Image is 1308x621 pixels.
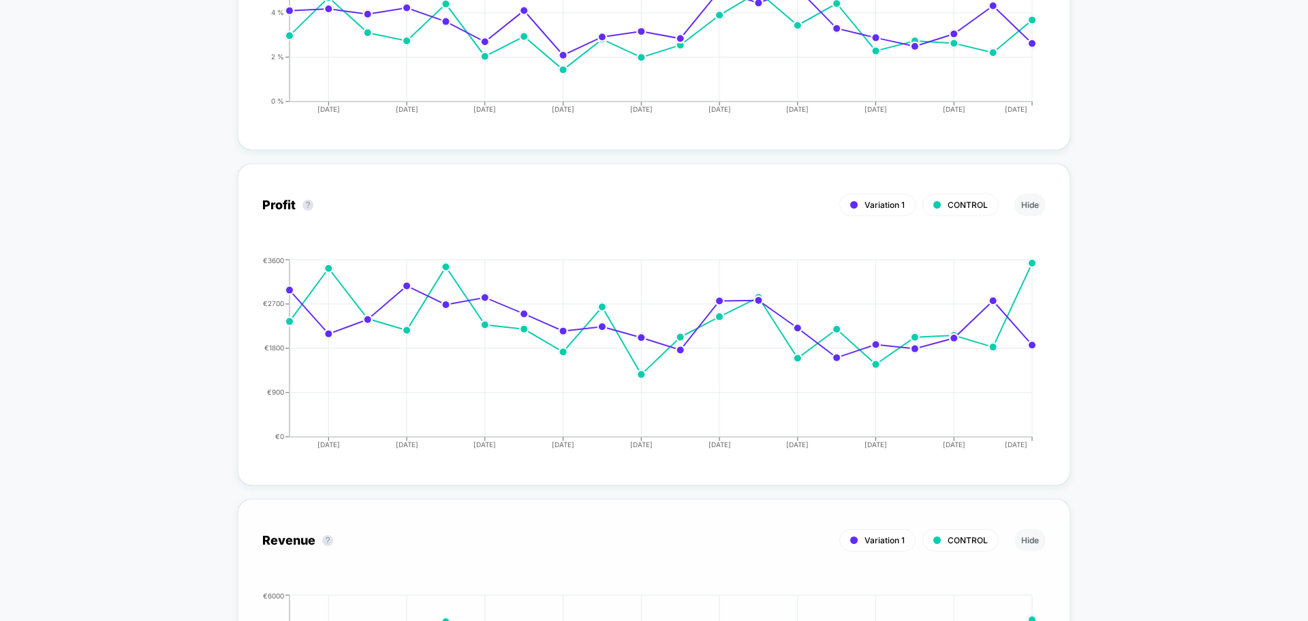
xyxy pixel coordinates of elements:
tspan: €2700 [263,299,284,307]
tspan: €6000 [263,591,284,599]
tspan: [DATE] [943,440,965,449]
tspan: [DATE] [630,105,653,113]
span: CONTROL [948,200,988,210]
tspan: 4 % [271,8,284,16]
tspan: €1800 [264,344,284,352]
tspan: [DATE] [552,105,574,113]
tspan: [DATE] [708,440,731,449]
span: CONTROL [948,535,988,545]
tspan: [DATE] [865,105,887,113]
tspan: [DATE] [317,105,339,113]
button: Hide [1014,529,1046,551]
tspan: [DATE] [552,440,574,449]
span: Variation 1 [865,535,905,545]
tspan: [DATE] [786,105,809,113]
button: Hide [1014,194,1046,216]
tspan: €3600 [263,256,284,264]
tspan: [DATE] [708,105,731,113]
tspan: [DATE] [395,440,418,449]
button: ? [322,535,333,546]
span: Variation 1 [865,200,905,210]
tspan: [DATE] [1006,440,1028,449]
button: ? [302,200,313,211]
div: PROFIT [249,256,1032,461]
tspan: 0 % [271,97,284,105]
tspan: [DATE] [1006,105,1028,113]
tspan: [DATE] [786,440,809,449]
tspan: [DATE] [473,440,496,449]
tspan: [DATE] [317,440,339,449]
tspan: 2 % [271,52,284,61]
tspan: [DATE] [943,105,965,113]
tspan: [DATE] [630,440,653,449]
tspan: [DATE] [865,440,887,449]
tspan: €900 [267,388,284,396]
tspan: [DATE] [395,105,418,113]
tspan: €0 [275,432,284,440]
tspan: [DATE] [473,105,496,113]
